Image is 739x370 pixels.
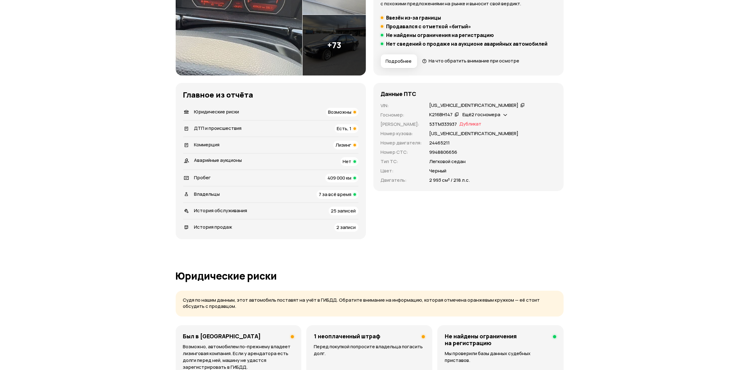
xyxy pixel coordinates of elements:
[336,142,352,148] span: Лизинг
[343,158,352,165] span: Нет
[381,139,422,146] p: Номер двигателя :
[194,141,220,148] span: Коммерция
[194,207,247,214] span: История обслуживания
[176,270,564,281] h1: Юридические риски
[445,333,548,346] h4: Не найдены ограничения на регистрацию
[386,15,441,21] h5: Ввезён из-за границы
[381,149,422,156] p: Номер СТС :
[381,102,422,109] p: VIN :
[430,149,457,156] p: 9948806656
[194,174,211,181] span: Пробег
[386,23,471,30] h5: Продавался с отметкой «битый»
[194,108,239,115] span: Юридические риски
[314,343,425,357] p: Перед покупкой попросите владельца погасить долг.
[460,121,482,128] span: Дубликат
[381,177,422,184] p: Двигатель :
[430,177,470,184] p: 2 993 см³ / 218 л.с.
[194,191,220,197] span: Владельцы
[445,350,556,364] p: Мы проверили базы данных судебных приставов.
[381,54,417,68] button: Подробнее
[337,224,356,231] span: 2 записи
[183,297,556,310] p: Судя по нашим данным, этот автомобиль поставят на учёт в ГИБДД. Обратите внимание на информацию, ...
[194,157,242,163] span: Аварийные аукционы
[430,121,457,128] p: 53ТМ333937
[430,139,450,146] p: 24465211
[381,121,422,128] p: [PERSON_NAME] :
[381,158,422,165] p: Тип ТС :
[430,130,519,137] p: [US_VEHICLE_IDENTIFICATION_NUMBER]
[314,333,380,340] h4: 1 неоплаченный штраф
[381,130,422,137] p: Номер кузова :
[430,112,453,118] div: К216ВН147
[381,90,417,97] h4: Данные ПТС
[381,112,422,118] p: Госномер :
[183,333,261,340] h4: Был в [GEOGRAPHIC_DATA]
[183,90,358,99] h3: Главное из отчёта
[430,102,519,109] div: [US_VEHICLE_IDENTIFICATION_NUMBER]
[462,111,500,118] span: Ещё 2 госномера
[337,125,352,132] span: Есть, 1
[429,57,519,64] span: На что обратить внимание при осмотре
[328,175,352,181] span: 409 000 км
[386,58,412,64] span: Подробнее
[381,167,422,174] p: Цвет :
[194,224,232,230] span: История продаж
[328,109,352,115] span: Возможны
[386,32,494,38] h5: Не найдены ограничения на регистрацию
[430,167,447,174] p: Черный
[319,191,352,198] span: 7 за всё время
[386,41,548,47] h5: Нет сведений о продаже на аукционе аварийных автомобилей
[430,158,466,165] p: Легковой седан
[194,125,242,131] span: ДТП и происшествия
[331,208,356,214] span: 25 записей
[422,57,520,64] a: На что обратить внимание при осмотре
